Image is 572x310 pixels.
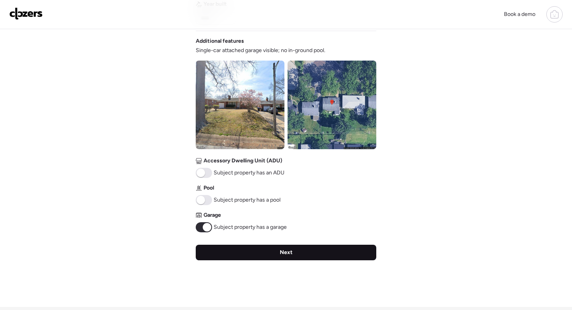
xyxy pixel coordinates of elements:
span: Single-car attached garage visible; no in-ground pool. [196,47,325,54]
span: Subject property has an ADU [214,169,284,177]
span: Book a demo [504,11,535,17]
span: Subject property has a pool [214,196,281,204]
span: Pool [204,184,214,192]
img: Logo [9,7,43,20]
span: Accessory Dwelling Unit (ADU) [204,157,282,165]
span: Subject property has a garage [214,223,287,231]
span: Additional features [196,37,244,45]
span: Garage [204,211,221,219]
span: Next [280,249,293,256]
